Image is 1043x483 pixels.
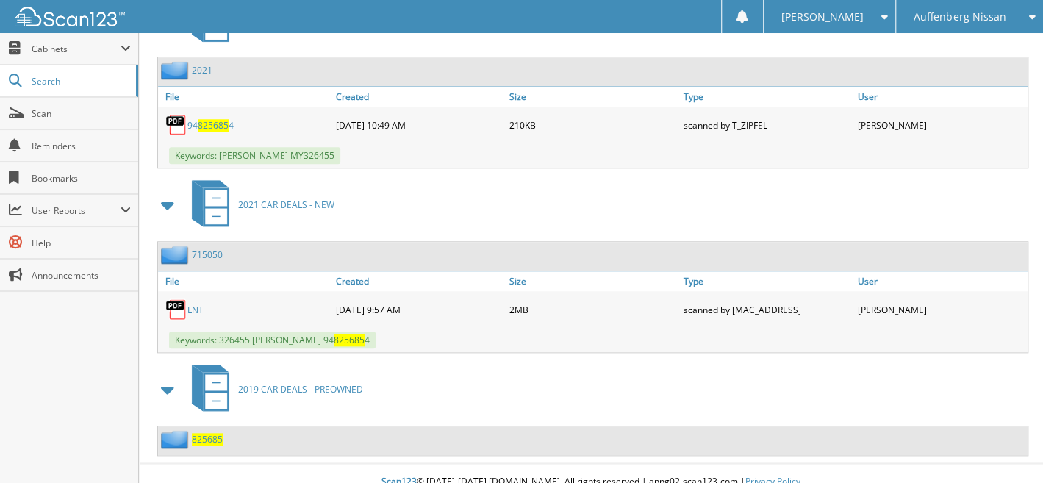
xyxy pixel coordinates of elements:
div: [PERSON_NAME] [853,110,1028,140]
div: 210KB [506,110,680,140]
a: 2019 CAR DEALS - PREOWNED [183,360,363,418]
div: [DATE] 9:57 AM [332,295,506,324]
img: folder2.png [161,430,192,448]
span: Search [32,75,129,87]
a: File [158,87,332,107]
a: Size [506,271,680,291]
span: 825685 [334,334,365,346]
span: User Reports [32,204,121,217]
a: 948256854 [187,119,234,132]
a: File [158,271,332,291]
span: Scan [32,107,131,120]
a: LNT [187,304,204,316]
img: PDF.png [165,298,187,321]
a: Created [332,87,506,107]
img: folder2.png [161,61,192,79]
span: 2019 CAR DEALS - PREOWNED [238,383,363,396]
span: 2021 CAR DEALS - NEW [238,198,334,211]
span: Keywords: [PERSON_NAME] MY326455 [169,147,340,164]
span: Bookmarks [32,172,131,185]
a: Type [680,271,854,291]
a: User [853,87,1028,107]
span: Help [32,237,131,249]
a: 2021 [192,64,212,76]
div: [PERSON_NAME] [853,295,1028,324]
a: Type [680,87,854,107]
a: 2021 CAR DEALS - NEW [183,176,334,234]
a: Size [506,87,680,107]
iframe: Chat Widget [969,412,1043,483]
span: Cabinets [32,43,121,55]
img: scan123-logo-white.svg [15,7,125,26]
div: scanned by T_ZIPFEL [680,110,854,140]
div: scanned by [MAC_ADDRESS] [680,295,854,324]
span: Announcements [32,269,131,282]
a: 715050 [192,248,223,261]
a: Created [332,271,506,291]
img: folder2.png [161,246,192,264]
img: PDF.png [165,114,187,136]
span: Auffenberg Nissan [914,12,1006,21]
a: User [853,271,1028,291]
span: 825685 [198,119,229,132]
div: [DATE] 10:49 AM [332,110,506,140]
a: 825685 [192,433,223,446]
div: 2MB [506,295,680,324]
span: [PERSON_NAME] [781,12,864,21]
span: Keywords: 326455 [PERSON_NAME] 94 4 [169,332,376,348]
span: Reminders [32,140,131,152]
